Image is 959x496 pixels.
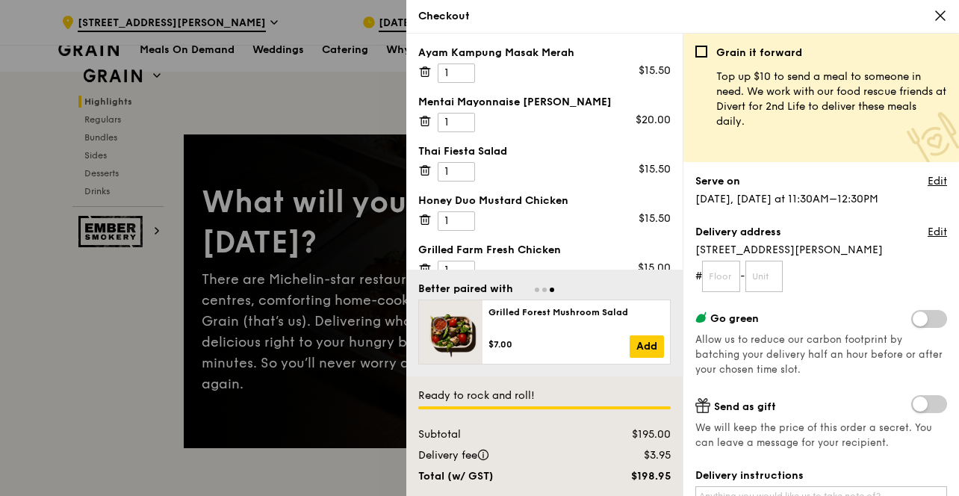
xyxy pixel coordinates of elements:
div: $15.50 [639,211,671,226]
div: Checkout [418,9,947,24]
input: Unit [745,261,783,292]
div: Better paired with [418,282,513,297]
div: $7.00 [488,338,630,350]
form: # - [695,261,947,292]
label: Delivery address [695,225,781,240]
span: Allow us to reduce our carbon footprint by batching your delivery half an hour before or after yo... [695,334,943,376]
div: Ready to rock and roll! [418,388,671,403]
div: Grilled Forest Mushroom Salad [488,306,664,318]
a: Edit [928,225,947,240]
div: Grilled Farm Fresh Chicken [418,243,671,258]
span: Go to slide 3 [550,288,554,292]
a: Edit [928,174,947,189]
div: $15.00 [638,261,671,276]
div: Mentai Mayonnaise [PERSON_NAME] [418,95,671,110]
span: We will keep the price of this order a secret. You can leave a message for your recipient. [695,421,947,450]
div: $198.95 [589,469,680,484]
span: Go to slide 2 [542,288,547,292]
div: $15.50 [639,162,671,177]
b: Grain it forward [716,46,802,59]
div: $15.50 [639,63,671,78]
div: Total (w/ GST) [409,469,589,484]
label: Delivery instructions [695,468,947,483]
input: Floor [702,261,740,292]
a: Add [630,335,664,358]
div: Delivery fee [409,448,589,463]
label: Serve on [695,174,740,189]
span: Go green [710,312,759,325]
p: Top up $10 to send a meal to someone in need. We work with our food rescue friends at Divert for ... [716,69,947,129]
span: [DATE], [DATE] at 11:30AM–12:30PM [695,193,878,205]
div: $3.95 [589,448,680,463]
div: $20.00 [636,113,671,128]
span: Go to slide 1 [535,288,539,292]
div: Thai Fiesta Salad [418,144,671,159]
div: Honey Duo Mustard Chicken [418,193,671,208]
div: Ayam Kampung Masak Merah [418,46,671,61]
span: [STREET_ADDRESS][PERSON_NAME] [695,243,947,258]
div: $195.00 [589,427,680,442]
img: Meal donation [907,112,959,165]
div: Subtotal [409,427,589,442]
span: Send as gift [714,400,776,413]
